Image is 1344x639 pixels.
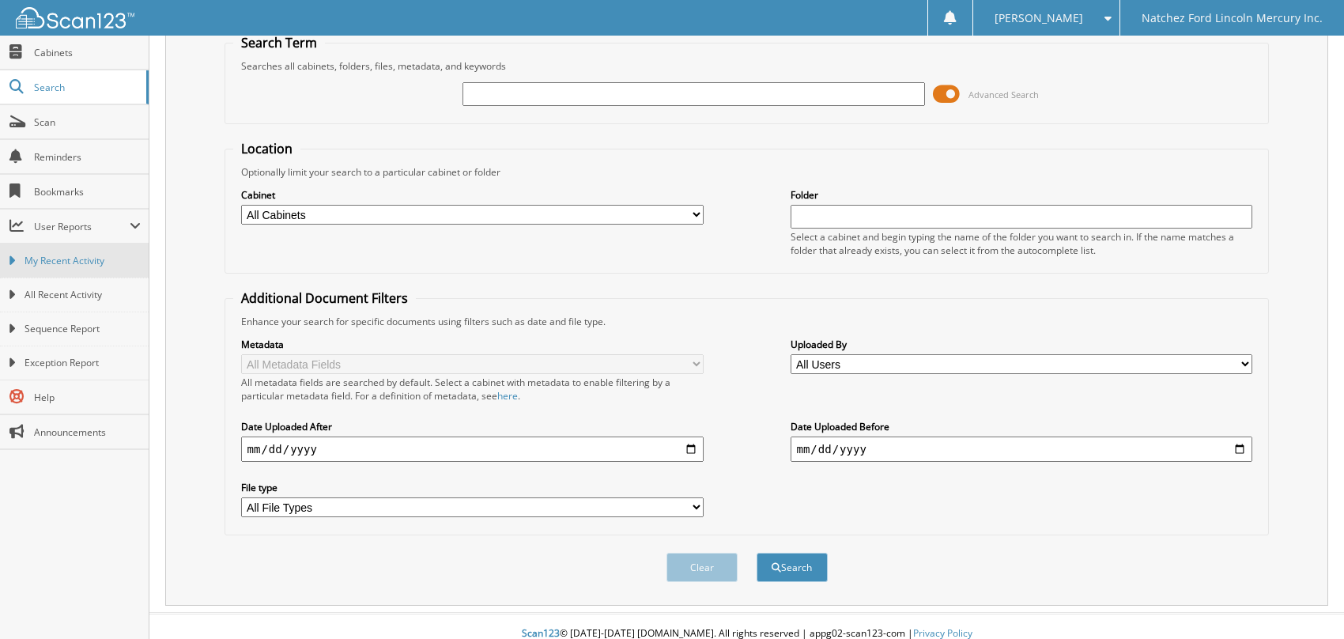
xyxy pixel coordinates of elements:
[233,140,300,157] legend: Location
[34,220,130,233] span: User Reports
[241,376,704,403] div: All metadata fields are searched by default. Select a cabinet with metadata to enable filtering b...
[34,150,141,164] span: Reminders
[241,437,704,462] input: start
[497,389,518,403] a: here
[34,391,141,404] span: Help
[757,553,828,582] button: Search
[241,338,704,351] label: Metadata
[34,46,141,59] span: Cabinets
[233,289,416,307] legend: Additional Document Filters
[241,188,704,202] label: Cabinet
[791,437,1253,462] input: end
[25,322,141,336] span: Sequence Report
[233,59,1261,73] div: Searches all cabinets, folders, files, metadata, and keywords
[25,356,141,370] span: Exception Report
[995,13,1083,23] span: [PERSON_NAME]
[791,420,1253,433] label: Date Uploaded Before
[233,34,325,51] legend: Search Term
[1142,13,1323,23] span: Natchez Ford Lincoln Mercury Inc.
[791,188,1253,202] label: Folder
[666,553,738,582] button: Clear
[34,81,138,94] span: Search
[233,165,1261,179] div: Optionally limit your search to a particular cabinet or folder
[791,338,1253,351] label: Uploaded By
[241,420,704,433] label: Date Uploaded After
[34,185,141,199] span: Bookmarks
[241,481,704,494] label: File type
[233,315,1261,328] div: Enhance your search for specific documents using filters such as date and file type.
[25,288,141,302] span: All Recent Activity
[34,115,141,129] span: Scan
[25,254,141,268] span: My Recent Activity
[1265,563,1344,639] iframe: Chat Widget
[791,230,1253,257] div: Select a cabinet and begin typing the name of the folder you want to search in. If the name match...
[34,425,141,439] span: Announcements
[16,7,134,28] img: scan123-logo-white.svg
[968,89,1039,100] span: Advanced Search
